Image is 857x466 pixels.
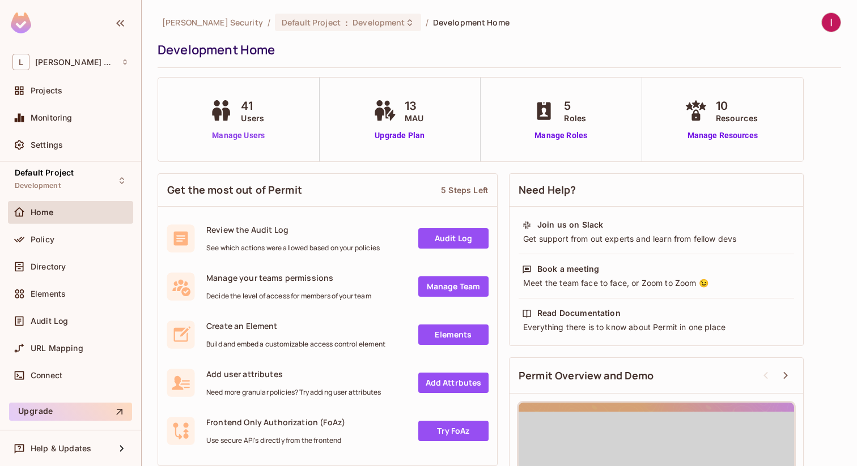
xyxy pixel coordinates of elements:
[282,17,341,28] span: Default Project
[31,140,63,149] span: Settings
[371,130,429,142] a: Upgrade Plan
[418,373,489,393] a: Add Attrbutes
[206,243,380,253] span: See which actions were allowed based on your policies
[418,421,489,441] a: Try FoAz
[31,317,68,326] span: Audit Log
[31,289,66,298] span: Elements
[31,113,73,122] span: Monitoring
[162,17,263,28] span: the active workspace
[206,224,380,235] span: Review the Audit Log
[158,41,835,58] div: Development Home
[682,130,763,142] a: Manage Resources
[564,112,586,124] span: Roles
[405,112,423,124] span: MAU
[241,112,264,124] span: Users
[716,97,758,114] span: 10
[206,436,345,445] span: Use secure API's directly from the frontend
[11,12,31,33] img: SReyMgAAAABJRU5ErkJggg==
[426,17,428,28] li: /
[345,18,349,27] span: :
[206,292,371,301] span: Decide the level of access for members of your team
[31,208,54,217] span: Home
[519,183,576,197] span: Need Help?
[441,185,488,195] div: 5 Steps Left
[241,97,264,114] span: 41
[537,263,599,275] div: Book a meeting
[418,276,489,297] a: Manage Team
[519,369,654,383] span: Permit Overview and Demo
[206,272,371,283] span: Manage your teams permissions
[405,97,423,114] span: 13
[206,417,345,427] span: Frontend Only Authorization (FoAz)
[716,112,758,124] span: Resources
[433,17,510,28] span: Development Home
[522,322,791,333] div: Everything there is to know about Permit in one place
[522,233,791,245] div: Get support from out experts and learn from fellow devs
[31,262,66,271] span: Directory
[418,228,489,249] a: Audit Log
[31,86,62,95] span: Projects
[206,340,385,349] span: Build and embed a customizable access control element
[35,58,116,67] span: Workspace: Lumia Security
[206,369,381,379] span: Add user attributes
[206,388,381,397] span: Need more granular policies? Try adding user attributes
[268,17,270,28] li: /
[530,130,592,142] a: Manage Roles
[353,17,405,28] span: Development
[9,403,132,421] button: Upgrade
[31,371,62,380] span: Connect
[15,168,74,177] span: Default Project
[31,235,54,244] span: Policy
[31,344,83,353] span: URL Mapping
[31,444,91,453] span: Help & Updates
[15,181,61,190] span: Development
[207,130,270,142] a: Manage Users
[537,219,603,230] div: Join us on Slack
[522,277,791,289] div: Meet the team face to face, or Zoom to Zoom 😉
[206,320,385,331] span: Create an Element
[537,307,621,319] div: Read Documentation
[822,13,841,32] img: Itay Nahum
[418,324,489,345] a: Elements
[12,54,29,70] span: L
[564,97,586,114] span: 5
[167,183,302,197] span: Get the most out of Permit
